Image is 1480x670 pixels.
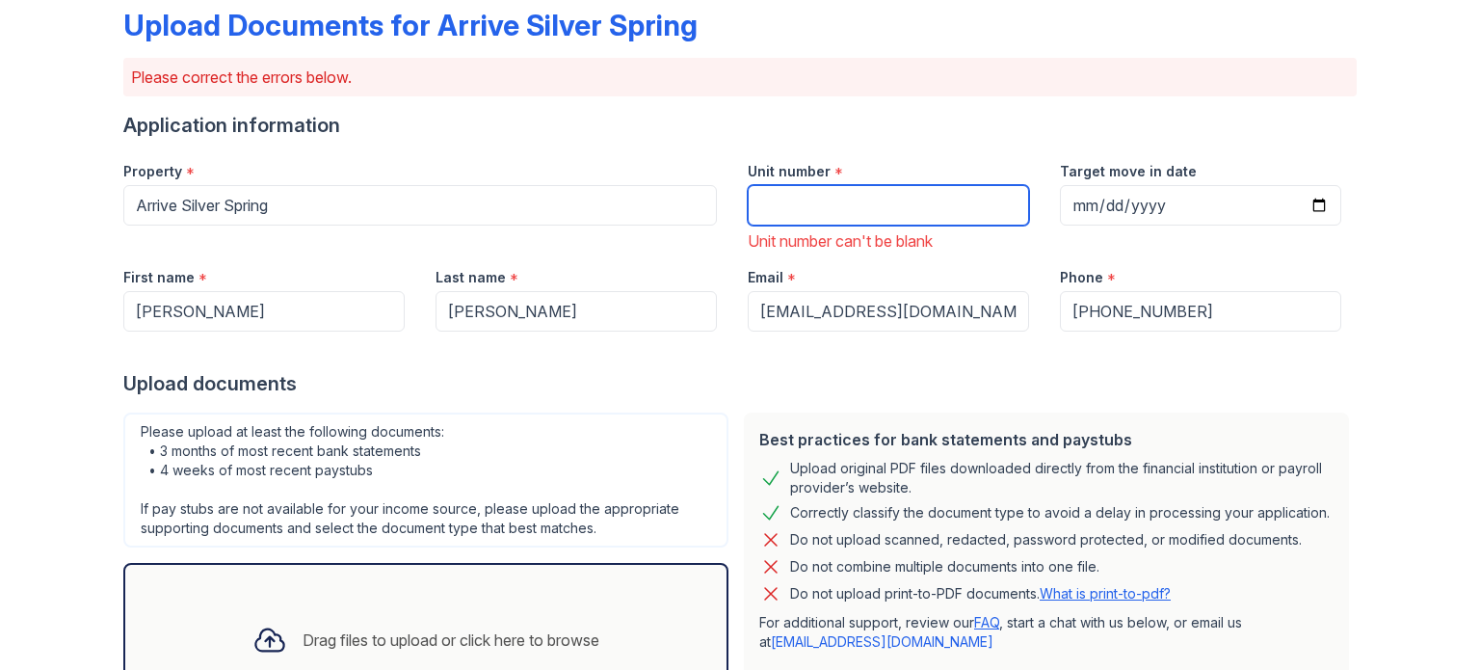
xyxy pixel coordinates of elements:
label: Last name [436,268,506,287]
label: Property [123,162,182,181]
div: Please upload at least the following documents: • 3 months of most recent bank statements • 4 wee... [123,413,728,548]
div: Application information [123,112,1357,139]
p: Do not upload print-to-PDF documents. [790,584,1171,603]
div: Upload Documents for Arrive Silver Spring [123,8,698,42]
label: Email [748,268,783,287]
label: Unit number [748,162,831,181]
a: [EMAIL_ADDRESS][DOMAIN_NAME] [771,633,993,650]
div: Upload documents [123,370,1357,397]
div: Upload original PDF files downloaded directly from the financial institution or payroll provider’... [790,459,1334,497]
div: Best practices for bank statements and paystubs [759,428,1334,451]
p: Please correct the errors below. [131,66,1349,89]
div: Do not upload scanned, redacted, password protected, or modified documents. [790,528,1302,551]
label: Phone [1060,268,1103,287]
div: Unit number can't be blank [748,229,1029,253]
label: First name [123,268,195,287]
div: Correctly classify the document type to avoid a delay in processing your application. [790,501,1330,524]
div: Do not combine multiple documents into one file. [790,555,1099,578]
a: FAQ [974,614,999,630]
div: Drag files to upload or click here to browse [303,629,599,652]
a: What is print-to-pdf? [1040,585,1171,602]
p: For additional support, review our , start a chat with us below, or email us at [759,613,1334,652]
label: Target move in date [1060,162,1197,181]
